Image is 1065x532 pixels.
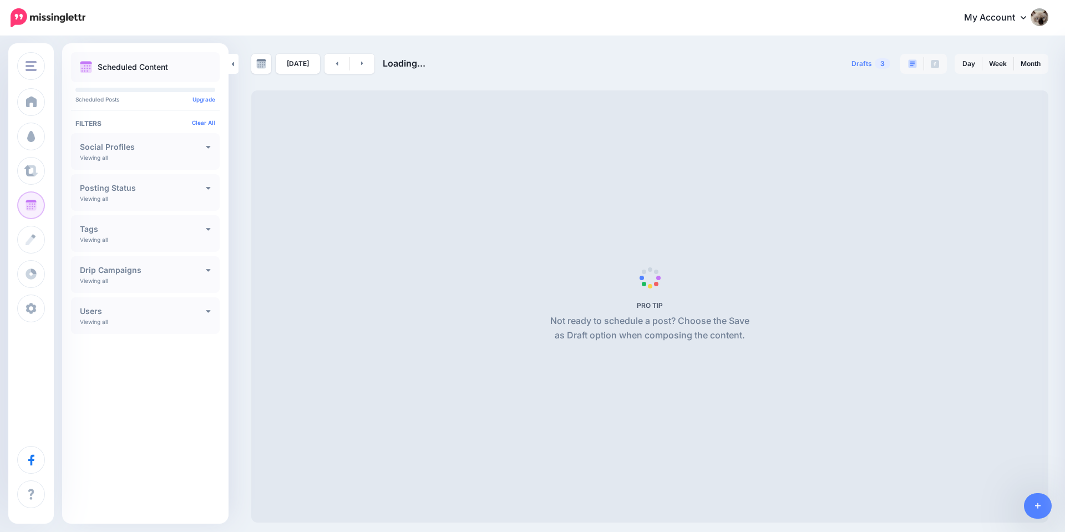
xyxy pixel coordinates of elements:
a: Week [982,55,1013,73]
p: Viewing all [80,154,108,161]
span: Loading... [383,58,425,69]
h4: Social Profiles [80,143,206,151]
span: Drafts [851,60,872,67]
h5: PRO TIP [546,301,754,310]
p: Viewing all [80,236,108,243]
p: Viewing all [80,318,108,325]
p: Viewing all [80,277,108,284]
h4: Users [80,307,206,315]
a: [DATE] [276,54,320,74]
a: Month [1014,55,1047,73]
h4: Drip Campaigns [80,266,206,274]
p: Scheduled Content [98,63,168,71]
a: Day [956,55,982,73]
a: Drafts3 [845,54,897,74]
img: menu.png [26,61,37,71]
img: Missinglettr [11,8,85,27]
p: Scheduled Posts [75,97,215,102]
img: calendar-grey-darker.png [256,59,266,69]
h4: Tags [80,225,206,233]
a: Clear All [192,119,215,126]
img: paragraph-boxed.png [908,59,917,68]
a: Upgrade [192,96,215,103]
p: Not ready to schedule a post? Choose the Save as Draft option when composing the content. [546,314,754,343]
a: My Account [953,4,1048,32]
img: calendar.png [80,61,92,73]
p: Viewing all [80,195,108,202]
h4: Posting Status [80,184,206,192]
span: 3 [875,58,890,69]
img: facebook-grey-square.png [931,60,939,68]
h4: Filters [75,119,215,128]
